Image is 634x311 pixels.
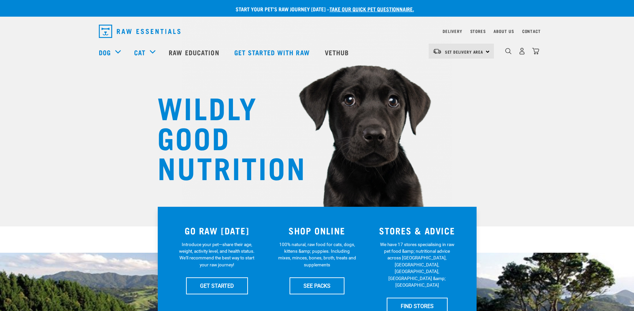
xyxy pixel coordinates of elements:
[519,48,526,55] img: user.png
[433,48,442,54] img: van-moving.png
[178,241,256,268] p: Introduce your pet—share their age, weight, activity level, and health status. We'll recommend th...
[94,22,541,41] nav: dropdown navigation
[290,277,344,294] a: SEE PACKS
[157,92,291,181] h1: WILDLY GOOD NUTRITION
[99,25,180,38] img: Raw Essentials Logo
[505,48,512,54] img: home-icon-1@2x.png
[271,225,363,236] h3: SHOP ONLINE
[445,51,484,53] span: Set Delivery Area
[494,30,514,32] a: About Us
[443,30,462,32] a: Delivery
[318,39,357,66] a: Vethub
[329,7,414,10] a: take our quick pet questionnaire.
[470,30,486,32] a: Stores
[278,241,356,268] p: 100% natural, raw food for cats, dogs, kittens &amp; puppies. Including mixes, minces, bones, bro...
[532,48,539,55] img: home-icon@2x.png
[371,225,463,236] h3: STORES & ADVICE
[522,30,541,32] a: Contact
[134,47,145,57] a: Cat
[162,39,227,66] a: Raw Education
[186,277,248,294] a: GET STARTED
[171,225,263,236] h3: GO RAW [DATE]
[99,47,111,57] a: Dog
[228,39,318,66] a: Get started with Raw
[378,241,456,289] p: We have 17 stores specialising in raw pet food &amp; nutritional advice across [GEOGRAPHIC_DATA],...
